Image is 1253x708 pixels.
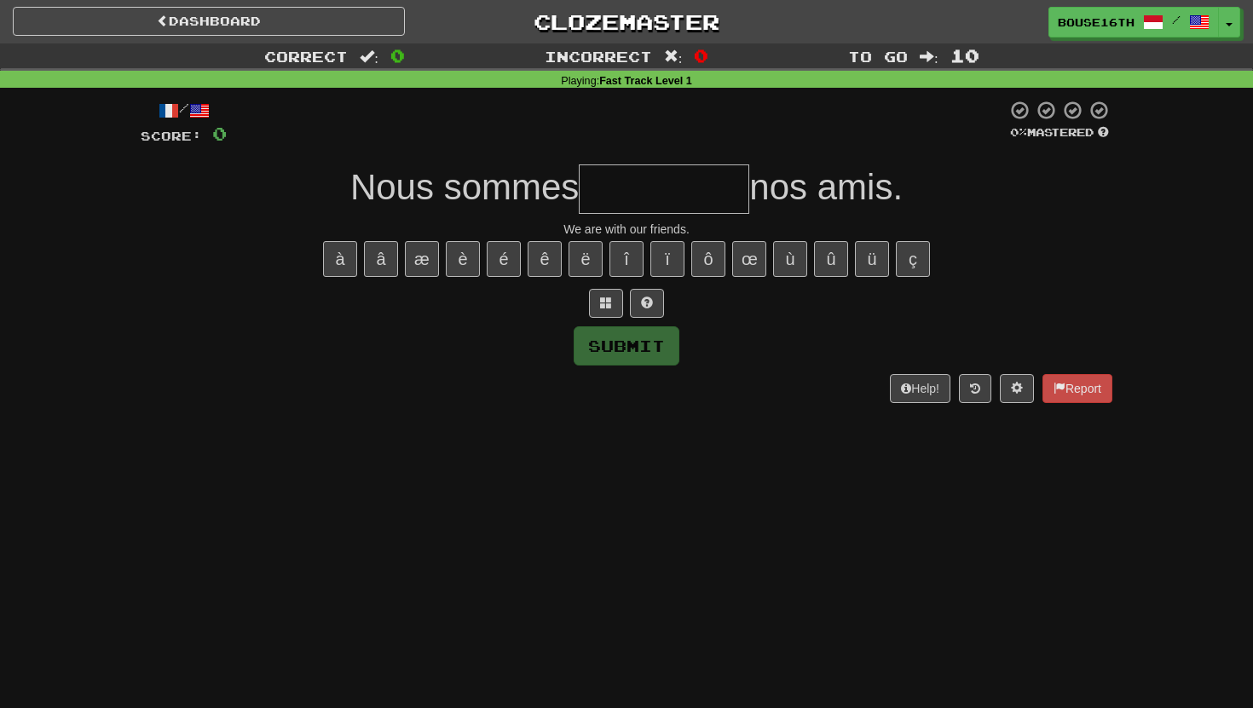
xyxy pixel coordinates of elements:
span: 0 [694,45,708,66]
button: ç [896,241,930,277]
span: nos amis. [749,167,903,207]
span: 0 [212,123,227,144]
span: 0 % [1010,125,1027,139]
button: Single letter hint - you only get 1 per sentence and score half the points! alt+h [630,289,664,318]
button: Help! [890,374,950,403]
div: We are with our friends. [141,221,1112,238]
button: ê [528,241,562,277]
a: bouse16th / [1048,7,1219,37]
button: Submit [574,326,679,366]
span: : [360,49,378,64]
button: Switch sentence to multiple choice alt+p [589,289,623,318]
button: œ [732,241,766,277]
span: / [1172,14,1181,26]
button: ù [773,241,807,277]
span: To go [848,48,908,65]
span: Correct [264,48,348,65]
button: é [487,241,521,277]
div: / [141,100,227,121]
button: ô [691,241,725,277]
span: 10 [950,45,979,66]
span: : [920,49,938,64]
button: î [609,241,644,277]
button: Round history (alt+y) [959,374,991,403]
span: Score: [141,129,202,143]
span: bouse16th [1058,14,1135,30]
div: Mastered [1007,125,1112,141]
strong: Fast Track Level 1 [599,75,692,87]
button: ë [569,241,603,277]
span: 0 [390,45,405,66]
button: è [446,241,480,277]
a: Dashboard [13,7,405,36]
button: â [364,241,398,277]
button: ü [855,241,889,277]
span: Incorrect [545,48,652,65]
button: û [814,241,848,277]
span: : [664,49,683,64]
button: à [323,241,357,277]
button: Report [1042,374,1112,403]
span: Nous sommes [350,167,579,207]
button: ï [650,241,684,277]
button: æ [405,241,439,277]
a: Clozemaster [430,7,823,37]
